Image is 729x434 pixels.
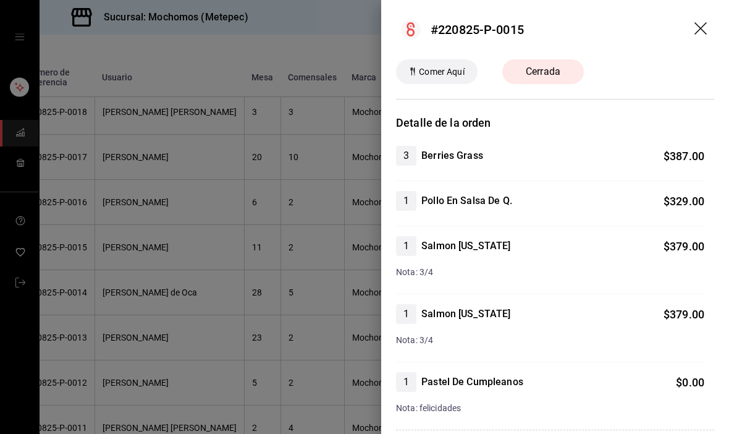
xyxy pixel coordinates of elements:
button: drag [694,22,709,37]
span: Nota: 3/4 [396,267,433,277]
h4: Salmon [US_STATE] [421,307,510,321]
span: Nota: 3/4 [396,335,433,345]
div: #220825-P-0015 [431,20,524,39]
h3: Detalle de la orden [396,114,714,131]
span: 1 [396,194,416,208]
span: $ 0.00 [676,376,704,389]
span: 1 [396,239,416,253]
span: $ 387.00 [664,150,704,163]
span: 3 [396,148,416,163]
span: $ 379.00 [664,308,704,321]
span: $ 379.00 [664,240,704,253]
h4: Berries Grass [421,148,483,163]
span: Comer Aquí [414,66,469,79]
span: $ 329.00 [664,195,704,208]
span: Nota: felicidades [396,403,461,413]
h4: Pollo En Salsa De Q. [421,194,512,208]
h4: Salmon [US_STATE] [421,239,510,253]
span: 1 [396,375,416,389]
span: Cerrada [518,64,568,79]
span: 1 [396,307,416,321]
h4: Pastel De Cumpleanos [421,375,523,389]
